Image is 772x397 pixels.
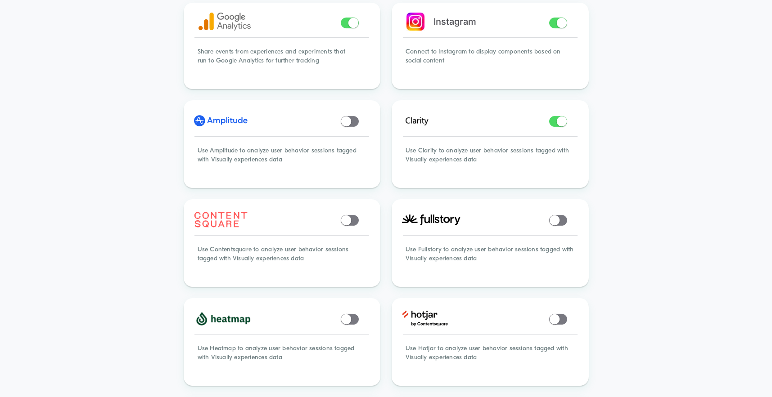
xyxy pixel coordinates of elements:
[194,113,248,129] img: amplitude
[393,134,587,187] div: Use Clarity to analyze user behavior sessions tagged with Visually experiences data
[433,16,476,27] span: Instagram
[402,214,460,225] img: fullstory
[406,13,424,31] img: instagram
[194,311,251,326] img: heatmap
[393,233,587,285] div: Use Fullstory to analyze user behavior sessions tagged with Visually experiences data
[194,212,248,227] img: contentsquare
[199,13,251,31] img: google analytics
[185,233,379,285] div: Use Contentsquare to analyze user behavior sessions tagged with Visually experiences data
[185,134,379,187] div: Use Amplitude to analyze user behavior sessions tagged with Visually experiences data
[393,35,587,88] div: Connect to Instagram to display components based on social content
[393,332,587,384] div: Use Hotjar to analyze user behavior sessions tagged with Visually experiences data
[402,113,433,129] img: clarity
[185,332,379,384] div: Use Heatmap to analyze user behavior sessions tagged with Visually experiences data
[402,311,448,326] img: hotjar
[185,35,379,88] div: Share events from experiences and experiments that run to Google Analytics for further tracking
